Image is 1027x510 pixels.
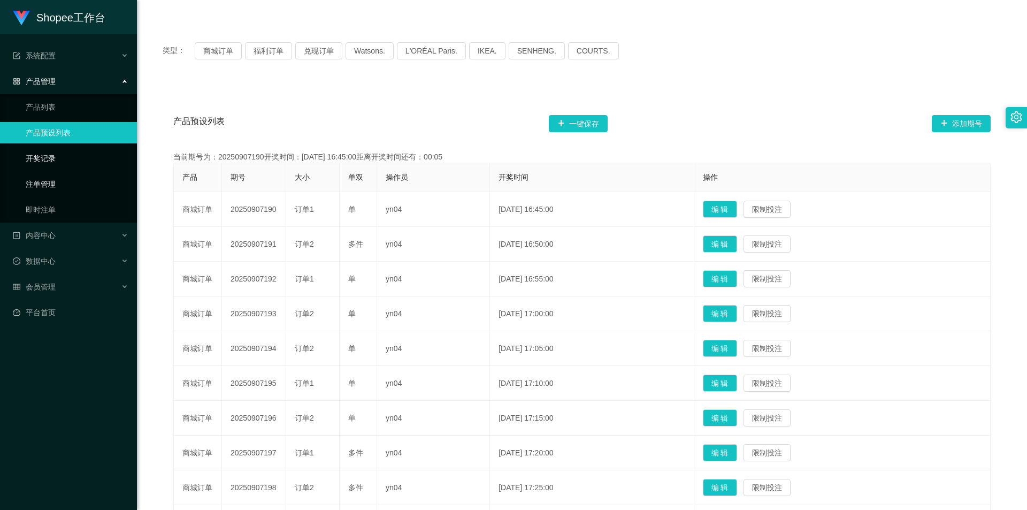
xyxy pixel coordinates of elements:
button: 编 辑 [703,201,737,218]
a: 注单管理 [26,173,128,195]
span: 开奖时间 [499,173,528,181]
td: 商城订单 [174,401,222,436]
td: yn04 [377,262,490,296]
td: 商城订单 [174,366,222,401]
td: [DATE] 16:50:00 [490,227,694,262]
span: 会员管理 [13,283,56,291]
td: 20250907190 [222,192,286,227]
span: 期号 [231,173,246,181]
button: 限制投注 [744,201,791,218]
span: 操作 [703,173,718,181]
td: [DATE] 17:00:00 [490,296,694,331]
button: COURTS. [568,42,619,59]
a: 即时注单 [26,199,128,220]
button: 限制投注 [744,409,791,427]
span: 产品预设列表 [173,115,225,132]
h1: Shopee工作台 [36,1,105,35]
button: 限制投注 [744,444,791,461]
span: 多件 [348,483,363,492]
span: 订单2 [295,483,314,492]
button: 限制投注 [744,340,791,357]
td: yn04 [377,296,490,331]
button: 图标: plus一键保存 [549,115,608,132]
a: Shopee工作台 [13,13,105,21]
td: 20250907194 [222,331,286,366]
td: [DATE] 17:05:00 [490,331,694,366]
button: 编 辑 [703,375,737,392]
td: yn04 [377,227,490,262]
td: yn04 [377,192,490,227]
td: 商城订单 [174,227,222,262]
td: [DATE] 16:55:00 [490,262,694,296]
i: 图标: appstore-o [13,78,20,85]
button: 编 辑 [703,444,737,461]
td: [DATE] 17:10:00 [490,366,694,401]
span: 订单1 [295,275,314,283]
td: yn04 [377,366,490,401]
button: 限制投注 [744,270,791,287]
td: 20250907198 [222,470,286,505]
span: 单 [348,309,356,318]
a: 图标: dashboard平台首页 [13,302,128,323]
span: 类型： [163,42,195,59]
button: 限制投注 [744,479,791,496]
td: 20250907191 [222,227,286,262]
i: 图标: form [13,52,20,59]
td: [DATE] 17:15:00 [490,401,694,436]
button: 商城订单 [195,42,242,59]
span: 产品管理 [13,77,56,86]
span: 产品 [182,173,197,181]
td: 商城订单 [174,192,222,227]
span: 订单1 [295,379,314,387]
td: 20250907193 [222,296,286,331]
td: yn04 [377,331,490,366]
button: Watsons. [346,42,394,59]
span: 数据中心 [13,257,56,265]
span: 单 [348,275,356,283]
td: [DATE] 17:20:00 [490,436,694,470]
td: [DATE] 17:25:00 [490,470,694,505]
img: logo.9652507e.png [13,11,30,26]
button: 编 辑 [703,409,737,427]
span: 单 [348,344,356,353]
a: 产品列表 [26,96,128,118]
td: yn04 [377,401,490,436]
i: 图标: check-circle-o [13,257,20,265]
td: 20250907197 [222,436,286,470]
a: 开奖记录 [26,148,128,169]
button: IKEA. [469,42,505,59]
span: 订单2 [295,309,314,318]
button: 编 辑 [703,270,737,287]
span: 订单2 [295,414,314,422]
td: 商城订单 [174,296,222,331]
td: 20250907192 [222,262,286,296]
button: 图标: plus添加期号 [932,115,991,132]
td: 商城订单 [174,436,222,470]
button: 编 辑 [703,235,737,253]
span: 订单2 [295,344,314,353]
span: 订单1 [295,205,314,214]
button: 福利订单 [245,42,292,59]
span: 订单2 [295,240,314,248]
span: 内容中心 [13,231,56,240]
div: 当前期号为：20250907190开奖时间：[DATE] 16:45:00距离开奖时间还有：00:05 [173,151,991,163]
button: 兑现订单 [295,42,342,59]
td: yn04 [377,436,490,470]
button: 限制投注 [744,235,791,253]
button: 限制投注 [744,305,791,322]
span: 订单1 [295,448,314,457]
td: 商城订单 [174,262,222,296]
span: 单 [348,379,356,387]
span: 系统配置 [13,51,56,60]
button: 编 辑 [703,340,737,357]
td: yn04 [377,470,490,505]
td: 商城订单 [174,470,222,505]
button: 编 辑 [703,305,737,322]
span: 大小 [295,173,310,181]
span: 单 [348,414,356,422]
button: SENHENG. [509,42,565,59]
span: 多件 [348,448,363,457]
i: 图标: setting [1010,111,1022,123]
button: 限制投注 [744,375,791,392]
td: [DATE] 16:45:00 [490,192,694,227]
